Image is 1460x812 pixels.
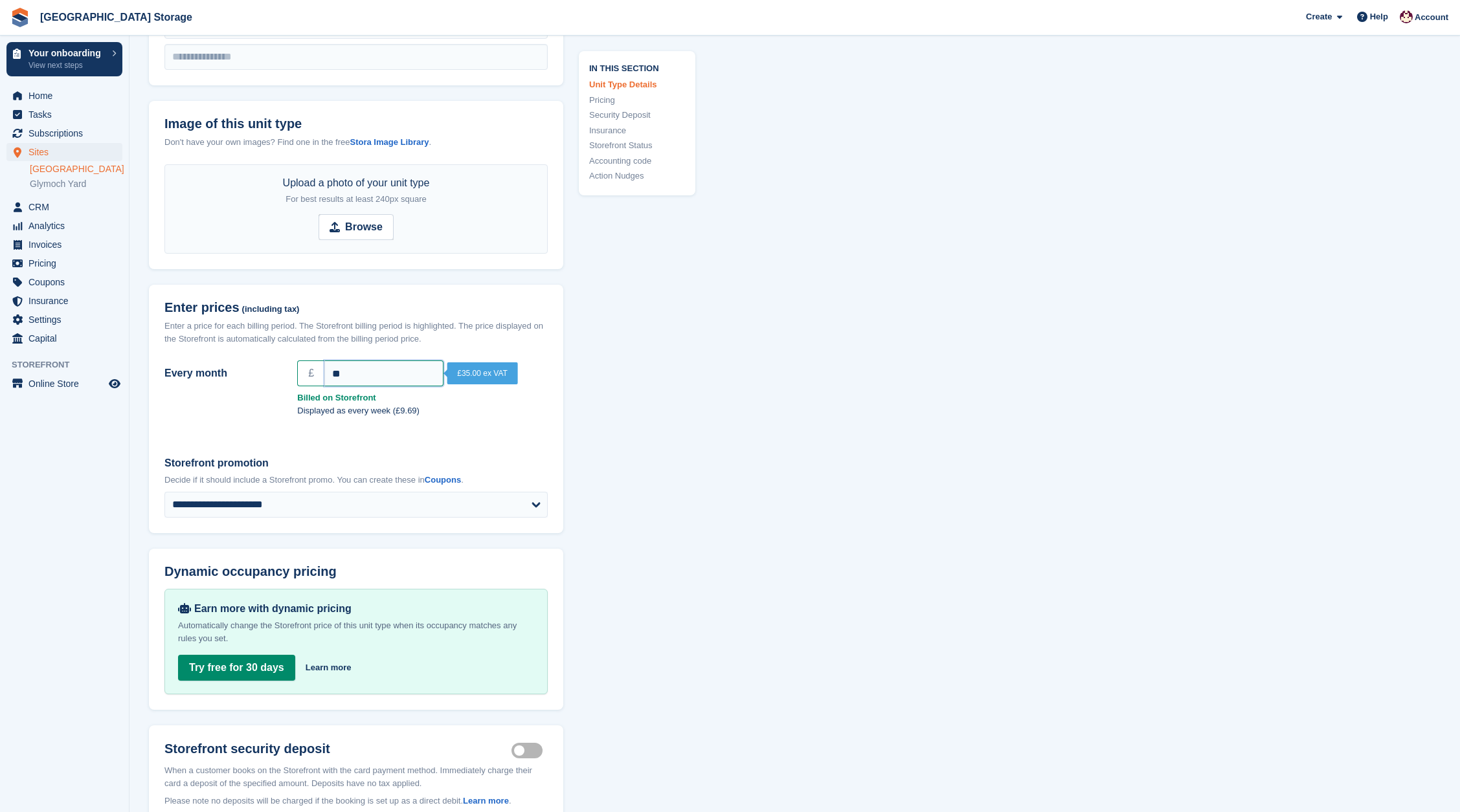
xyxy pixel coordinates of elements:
a: menu [6,329,122,347]
span: For best results at least 240px square [286,194,427,204]
label: Storefront promotion [164,455,548,471]
img: stora-icon-8386f47178a22dfd0bd8f6a31ec36ba5ce8667c1dd55bd0f319d3a0aa187defe.svg [10,8,30,27]
label: Security deposit on [511,750,548,752]
p: View next steps [28,60,106,71]
p: Automatically change the Storefront price of this unit type when its occupancy matches any rules ... [178,619,534,645]
span: Storefront [12,358,129,371]
a: Learn more [306,661,352,674]
a: Learn more [463,796,509,806]
span: Help [1370,10,1388,23]
div: Don't have your own images? Find one in the free . [164,136,548,149]
a: Coupons [425,475,461,485]
span: In this section [589,61,685,73]
span: Create [1306,10,1332,23]
a: menu [6,124,122,142]
a: menu [6,198,122,216]
a: Insurance [589,124,685,137]
p: Decide if it should include a Storefront promo. You can create these in . [164,474,548,487]
a: Unit Type Details [589,78,685,91]
span: Coupons [28,273,106,291]
a: Glymoch Yard [30,178,122,190]
span: Sites [28,143,106,161]
a: menu [6,143,122,161]
label: Every month [164,366,282,381]
a: menu [6,311,122,329]
a: menu [6,292,122,310]
span: Invoices [28,236,106,254]
span: Analytics [28,217,106,235]
a: [GEOGRAPHIC_DATA] Storage [35,6,197,28]
p: Displayed as every week (£9.69) [297,404,548,417]
a: menu [6,375,122,393]
a: Pricing [589,93,685,106]
strong: Browse [345,219,383,235]
span: Settings [28,311,106,329]
a: menu [6,236,122,254]
span: Tasks [28,105,106,124]
span: (including tax) [242,305,300,314]
span: Enter prices [164,300,240,315]
span: Home [28,87,106,105]
span: Capital [28,329,106,347]
img: Andrew Lacey [1400,10,1413,23]
a: Action Nudges [589,170,685,182]
a: [GEOGRAPHIC_DATA] [30,163,122,175]
span: Pricing [28,254,106,272]
div: Upload a photo of your unit type [283,175,430,206]
a: Try free for 30 days [178,655,295,681]
div: Enter a price for each billing period. The Storefront billing period is highlighted. The price di... [164,320,548,345]
span: Online Store [28,375,106,393]
input: Browse [319,214,394,240]
a: menu [6,273,122,291]
a: Your onboarding View next steps [6,42,122,76]
span: CRM [28,198,106,216]
p: Your onboarding [28,49,106,58]
span: Subscriptions [28,124,106,142]
a: menu [6,87,122,105]
p: When a customer books on the Storefront with the card payment method. Immediately charge their ca... [164,764,548,789]
a: Preview store [107,376,122,391]
div: Earn more with dynamic pricing [178,602,534,615]
span: Account [1415,11,1448,24]
h2: Storefront security deposit [164,741,511,756]
a: Security Deposit [589,109,685,122]
a: Stora Image Library [350,137,429,147]
a: menu [6,217,122,235]
span: Dynamic occupancy pricing [164,564,337,579]
strong: Billed on Storefront [297,391,548,404]
a: Storefront Status [589,139,685,152]
a: menu [6,105,122,124]
a: Accounting code [589,154,685,167]
span: Insurance [28,292,106,310]
a: menu [6,254,122,272]
p: Please note no deposits will be charged if the booking is set up as a direct debit. . [164,795,548,807]
label: Image of this unit type [164,116,548,131]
